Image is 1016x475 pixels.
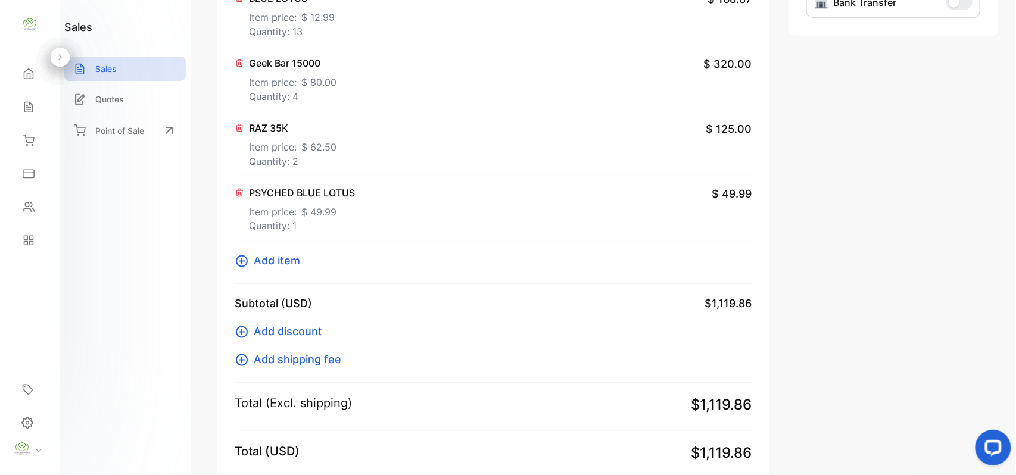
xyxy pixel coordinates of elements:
[249,70,336,89] p: Item price:
[249,186,355,200] p: PSYCHED BLUE LOTUS
[705,296,752,312] span: $1,119.86
[249,89,336,104] p: Quantity: 4
[249,200,355,219] p: Item price:
[21,15,39,33] img: logo
[13,440,31,458] img: profile
[254,253,300,269] span: Add item
[235,324,329,340] button: Add discount
[966,425,1016,475] iframe: LiveChat chat widget
[703,56,752,72] span: $ 320.00
[254,352,341,368] span: Add shipping fee
[249,5,335,24] p: Item price:
[301,140,336,154] span: $ 62.50
[64,19,92,35] h1: sales
[235,296,312,312] p: Subtotal (USD)
[95,62,117,75] p: Sales
[235,253,307,269] button: Add item
[249,219,355,233] p: Quantity: 1
[249,121,336,135] p: RAZ 35K
[249,135,336,154] p: Item price:
[691,395,752,416] span: $1,119.86
[712,186,752,202] span: $ 49.99
[235,443,300,461] p: Total (USD)
[95,93,124,105] p: Quotes
[235,352,348,368] button: Add shipping fee
[235,395,352,412] p: Total (Excl. shipping)
[301,75,336,89] span: $ 80.00
[301,205,336,219] span: $ 49.99
[254,324,322,340] span: Add discount
[249,24,335,39] p: Quantity: 13
[301,10,335,24] span: $ 12.99
[64,117,186,143] a: Point of Sale
[691,443,752,464] span: $1,119.86
[706,121,752,137] span: $ 125.00
[64,87,186,111] a: Quotes
[64,57,186,81] a: Sales
[249,56,336,70] p: Geek Bar 15000
[249,154,336,168] p: Quantity: 2
[95,124,144,137] p: Point of Sale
